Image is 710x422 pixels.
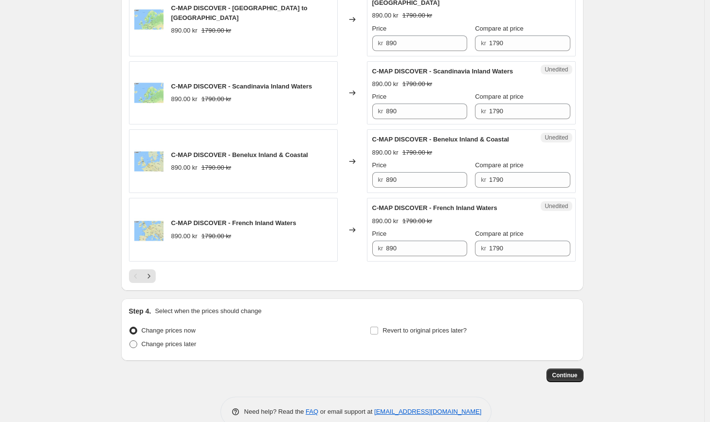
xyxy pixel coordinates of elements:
[402,79,432,89] strike: 1790.00 kr
[475,25,524,32] span: Compare at price
[129,306,151,316] h2: Step 4.
[372,216,399,226] div: 890.00 kr
[201,163,231,173] strike: 1790.00 kr
[201,26,231,35] strike: 1790.00 kr
[475,93,524,100] span: Compare at price
[171,151,308,158] span: C-MAP DISCOVER - Benelux Inland & Coastal
[378,176,383,183] span: kr
[372,148,399,158] div: 890.00 kr
[372,204,497,211] span: C-MAP DISCOVER - French Inland Waters
[372,79,399,89] div: 890.00 kr
[306,408,318,415] a: FAQ
[372,230,387,237] span: Price
[171,163,198,173] div: 890.00 kr
[378,245,383,252] span: kr
[134,215,164,245] img: cmap206ew_80x.jpg
[475,230,524,237] span: Compare at price
[201,231,231,241] strike: 1790.00 kr
[142,327,196,334] span: Change prices now
[402,11,432,20] strike: 1790.00 kr
[142,340,197,348] span: Change prices later
[372,136,509,143] span: C-MAP DISCOVER - Benelux Inland & Coastal
[475,161,524,169] span: Compare at price
[545,202,568,210] span: Unedited
[374,408,481,415] a: [EMAIL_ADDRESS][DOMAIN_NAME]
[171,219,296,227] span: C-MAP DISCOVER - French Inland Waters
[244,408,306,415] span: Need help? Read the
[545,66,568,73] span: Unedited
[171,4,308,21] span: C-MAP DISCOVER - [GEOGRAPHIC_DATA] to [GEOGRAPHIC_DATA]
[372,68,513,75] span: C-MAP DISCOVER - Scandinavia Inland Waters
[552,371,578,379] span: Continue
[155,306,261,316] p: Select when the prices should change
[134,147,164,176] img: cmapbene_80x.jpg
[134,78,164,107] img: cmap7_80x.jpg
[171,26,198,35] div: 890.00 kr
[372,11,399,20] div: 890.00 kr
[129,269,156,283] nav: Pagination
[402,148,432,158] strike: 1790.00 kr
[171,83,312,90] span: C-MAP DISCOVER - Scandinavia Inland Waters
[134,5,164,34] img: cmap2_80x.jpg
[372,93,387,100] span: Price
[546,369,583,382] button: Continue
[481,39,486,47] span: kr
[481,245,486,252] span: kr
[382,327,467,334] span: Revert to original prices later?
[378,39,383,47] span: kr
[402,216,432,226] strike: 1790.00 kr
[481,176,486,183] span: kr
[481,107,486,115] span: kr
[378,107,383,115] span: kr
[318,408,374,415] span: or email support at
[171,231,198,241] div: 890.00 kr
[201,94,231,104] strike: 1790.00 kr
[372,161,387,169] span: Price
[372,25,387,32] span: Price
[545,134,568,141] span: Unedited
[142,269,156,283] button: Next
[171,94,198,104] div: 890.00 kr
